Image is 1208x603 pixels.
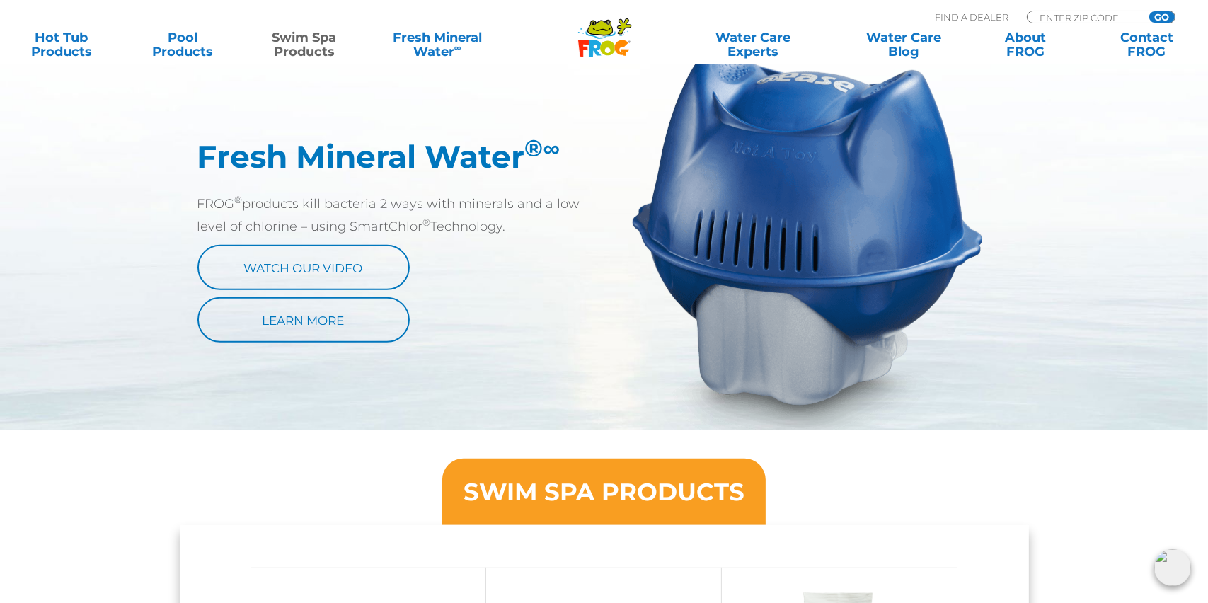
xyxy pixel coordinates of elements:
a: Swim SpaProducts [257,30,351,59]
a: ContactFROG [1100,30,1194,59]
sup: ∞ [454,42,461,53]
input: Zip Code Form [1038,11,1134,23]
sup: ® [525,134,560,162]
a: Water CareExperts [677,30,830,59]
input: GO [1149,11,1175,23]
a: Water CareBlog [857,30,951,59]
h2: Fresh Mineral Water [197,138,604,175]
em: ∞ [543,134,560,162]
a: Learn More [197,297,410,343]
a: AboutFROG [978,30,1072,59]
img: openIcon [1154,549,1191,586]
sup: ® [235,194,243,205]
a: Hot TubProducts [14,30,108,59]
sup: ® [423,217,431,228]
a: Watch Our Video [197,245,410,290]
a: Fresh MineralWater∞ [378,30,496,59]
p: FROG products kill bacteria 2 ways with minerals and a low level of chlorine – using SmartChlor T... [197,193,604,238]
p: Find A Dealer [935,11,1008,23]
a: PoolProducts [135,30,229,59]
h3: SWIM SPA PRODUCTS [464,480,744,504]
img: ss-landing-fmw-img [632,51,983,430]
